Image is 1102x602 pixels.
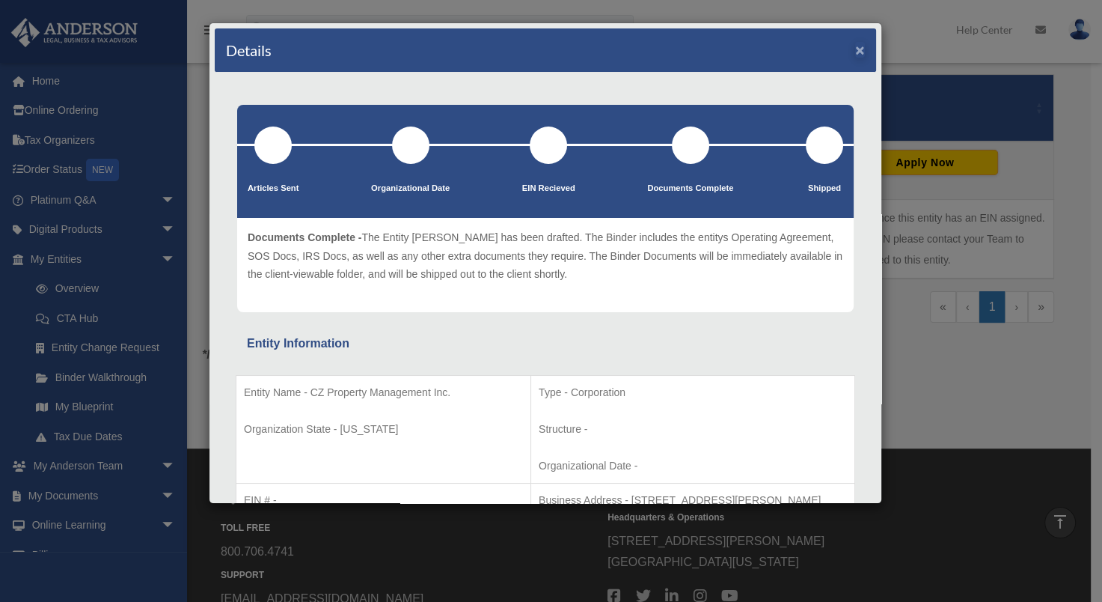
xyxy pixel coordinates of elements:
[539,491,847,510] p: Business Address - [STREET_ADDRESS][PERSON_NAME]
[248,181,299,196] p: Articles Sent
[248,228,843,284] p: The Entity [PERSON_NAME] has been drafted. The Binder includes the entitys Operating Agreement, S...
[226,40,272,61] h4: Details
[522,181,575,196] p: EIN Recieved
[539,457,847,475] p: Organizational Date -
[855,42,865,58] button: ×
[244,491,523,510] p: EIN # -
[244,383,523,402] p: Entity Name - CZ Property Management Inc.
[539,383,847,402] p: Type - Corporation
[244,420,523,439] p: Organization State - [US_STATE]
[647,181,733,196] p: Documents Complete
[539,420,847,439] p: Structure -
[247,333,844,354] div: Entity Information
[806,181,843,196] p: Shipped
[371,181,450,196] p: Organizational Date
[248,231,361,243] span: Documents Complete -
